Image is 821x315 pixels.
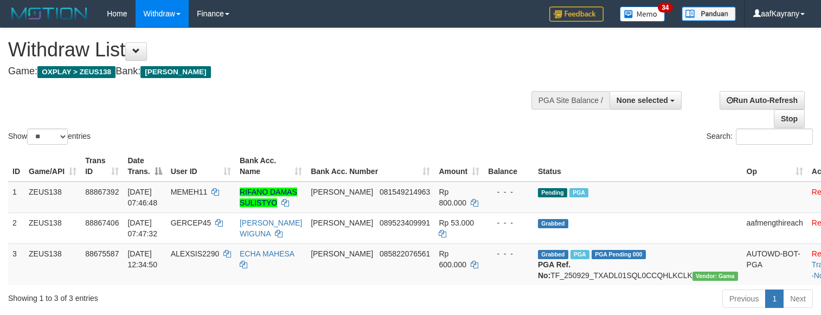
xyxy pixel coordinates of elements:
span: 88675587 [85,249,119,258]
div: PGA Site Balance / [531,91,610,110]
td: ZEUS138 [24,213,81,243]
img: Feedback.jpg [549,7,604,22]
span: MEMEH11 [171,188,208,196]
td: ZEUS138 [24,243,81,285]
span: [DATE] 07:46:48 [127,188,157,207]
td: AUTOWD-BOT-PGA [742,243,807,285]
span: [PERSON_NAME] [311,188,373,196]
td: ZEUS138 [24,182,81,213]
span: Copy 085822076561 to clipboard [380,249,430,258]
span: PGA Pending [592,250,646,259]
b: PGA Ref. No: [538,260,570,280]
a: Stop [774,110,805,128]
span: Rp 800.000 [439,188,466,207]
label: Show entries [8,128,91,145]
span: Pending [538,188,567,197]
span: Grabbed [538,219,568,228]
th: User ID: activate to sort column ascending [166,151,235,182]
span: [DATE] 07:47:32 [127,218,157,238]
span: OXPLAY > ZEUS138 [37,66,116,78]
a: RIFANO DAMAS SULISTYO [240,188,297,207]
a: ECHA MAHESA [240,249,294,258]
span: ALEXSIS2290 [171,249,220,258]
h4: Game: Bank: [8,66,536,77]
h1: Withdraw List [8,39,536,61]
a: Run Auto-Refresh [720,91,805,110]
span: [PERSON_NAME] [140,66,210,78]
span: None selected [617,96,668,105]
div: - - - [488,217,529,228]
button: None selected [610,91,682,110]
th: Game/API: activate to sort column ascending [24,151,81,182]
span: 88867406 [85,218,119,227]
img: Button%20Memo.svg [620,7,665,22]
select: Showentries [27,128,68,145]
th: Balance [484,151,534,182]
span: Marked by aafpengsreynich [570,250,589,259]
span: Grabbed [538,250,568,259]
th: ID [8,151,24,182]
input: Search: [736,128,813,145]
div: - - - [488,248,529,259]
td: 3 [8,243,24,285]
a: Previous [722,290,766,308]
th: Op: activate to sort column ascending [742,151,807,182]
span: Copy 081549214963 to clipboard [380,188,430,196]
span: Marked by aafkaynarin [569,188,588,197]
label: Search: [707,128,813,145]
span: Rp 53.000 [439,218,474,227]
a: [PERSON_NAME] WIGUNA [240,218,302,238]
th: Bank Acc. Name: activate to sort column ascending [235,151,306,182]
img: MOTION_logo.png [8,5,91,22]
span: [PERSON_NAME] [311,249,373,258]
a: Next [783,290,813,308]
div: - - - [488,187,529,197]
span: [DATE] 12:34:50 [127,249,157,269]
th: Status [534,151,742,182]
div: Showing 1 to 3 of 3 entries [8,288,334,304]
span: 88867392 [85,188,119,196]
td: TF_250929_TXADL01SQL0CCQHLKCLK [534,243,742,285]
span: GERCEP45 [171,218,211,227]
td: 2 [8,213,24,243]
td: 1 [8,182,24,213]
span: Copy 089523409991 to clipboard [380,218,430,227]
th: Amount: activate to sort column ascending [434,151,484,182]
span: 34 [658,3,672,12]
th: Bank Acc. Number: activate to sort column ascending [306,151,434,182]
th: Date Trans.: activate to sort column descending [123,151,166,182]
span: Vendor URL: https://trx31.1velocity.biz [692,272,738,281]
img: panduan.png [682,7,736,21]
span: [PERSON_NAME] [311,218,373,227]
span: Rp 600.000 [439,249,466,269]
th: Trans ID: activate to sort column ascending [81,151,123,182]
a: 1 [765,290,784,308]
td: aafmengthireach [742,213,807,243]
